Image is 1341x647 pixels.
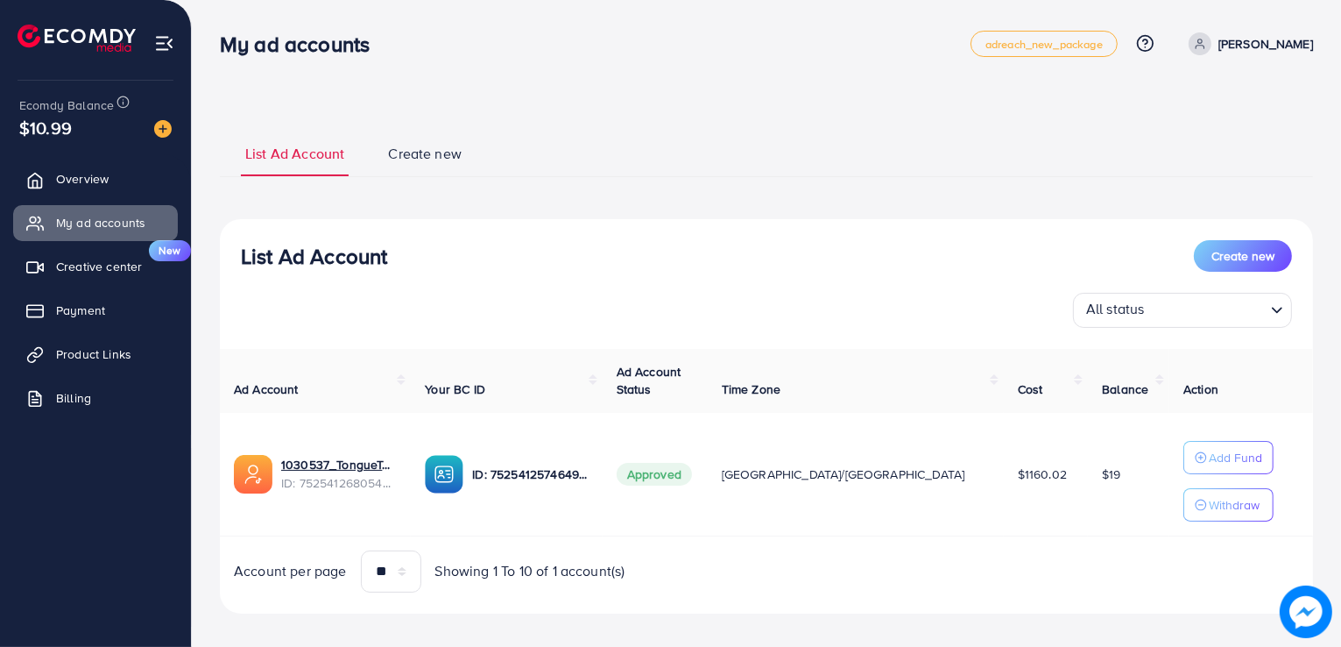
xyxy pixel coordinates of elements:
span: [GEOGRAPHIC_DATA]/[GEOGRAPHIC_DATA] [722,466,965,483]
h3: My ad accounts [220,32,384,57]
img: image [154,120,172,138]
span: Account per page [234,561,347,581]
span: All status [1083,295,1148,323]
a: Billing [13,380,178,416]
img: menu [154,33,174,53]
span: adreach_new_package [985,39,1103,50]
span: Create new [388,144,462,164]
span: Creative center [56,258,142,275]
span: Action [1183,380,1218,398]
span: Ad Account Status [617,363,681,398]
span: Cost [1018,380,1043,398]
span: Ad Account [234,380,299,398]
span: $10.99 [19,115,72,140]
span: $1160.02 [1018,466,1067,483]
a: Payment [13,293,178,328]
span: Create new [1211,247,1274,265]
button: Create new [1194,240,1292,272]
h3: List Ad Account [241,244,387,269]
img: logo [18,25,136,52]
p: Add Fund [1209,447,1262,468]
a: Creative centerNew [13,249,178,284]
span: Billing [56,389,91,407]
p: ID: 7525412574649745409 [472,464,588,485]
span: Time Zone [722,380,780,398]
span: List Ad Account [245,144,344,164]
img: ic-ba-acc.ded83a64.svg [425,455,463,494]
span: New [149,240,191,261]
span: Showing 1 To 10 of 1 account(s) [435,561,625,581]
a: [PERSON_NAME] [1182,32,1313,55]
img: image [1280,586,1332,638]
span: Your BC ID [425,380,485,398]
span: Product Links [56,345,131,363]
a: Overview [13,161,178,196]
span: ID: 7525412680544141329 [281,474,397,492]
div: <span class='underline'>1030537_TongueTang_1752146687547</span></br>7525412680544141329 [281,456,397,492]
span: Ecomdy Balance [19,96,114,114]
span: $19 [1102,466,1120,483]
p: [PERSON_NAME] [1218,33,1313,54]
div: Search for option [1073,293,1292,328]
button: Withdraw [1183,488,1274,522]
span: Overview [56,170,109,188]
button: Add Fund [1183,441,1274,474]
img: ic-ads-acc.e4c84228.svg [234,455,272,494]
span: Payment [56,302,105,319]
a: Product Links [13,337,178,372]
a: My ad accounts [13,205,178,240]
a: adreach_new_package [970,31,1118,57]
input: Search for option [1150,296,1264,323]
a: 1030537_TongueTang_1752146687547 [281,456,397,473]
p: Withdraw [1209,494,1260,515]
span: Balance [1102,380,1148,398]
span: Approved [617,463,692,486]
span: My ad accounts [56,214,145,231]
